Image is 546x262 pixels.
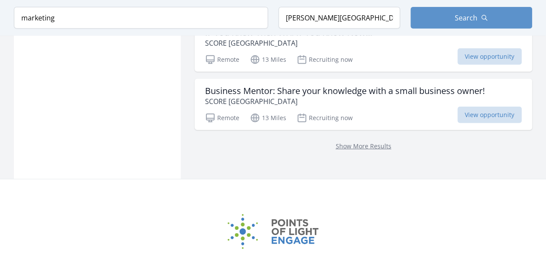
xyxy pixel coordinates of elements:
img: Points of Light Engage [228,214,319,249]
a: IF You Knew Then WHAT You Know Now... SCORE [GEOGRAPHIC_DATA] Remote 13 Miles Recruiting now View... [195,20,532,72]
span: View opportunity [457,48,522,65]
span: View opportunity [457,107,522,123]
p: SCORE [GEOGRAPHIC_DATA] [205,38,372,48]
h3: Business Mentor: Share your knowledge with a small business owner! [205,86,485,96]
p: Recruiting now [297,113,353,123]
p: 13 Miles [250,113,286,123]
input: Location [278,7,400,29]
span: Search [455,13,477,23]
p: Remote [205,113,239,123]
a: Business Mentor: Share your knowledge with a small business owner! SCORE [GEOGRAPHIC_DATA] Remote... [195,79,532,130]
input: Keyword [14,7,268,29]
p: Recruiting now [297,54,353,65]
button: Search [410,7,532,29]
a: Show More Results [336,142,391,150]
p: SCORE [GEOGRAPHIC_DATA] [205,96,485,107]
p: 13 Miles [250,54,286,65]
p: Remote [205,54,239,65]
